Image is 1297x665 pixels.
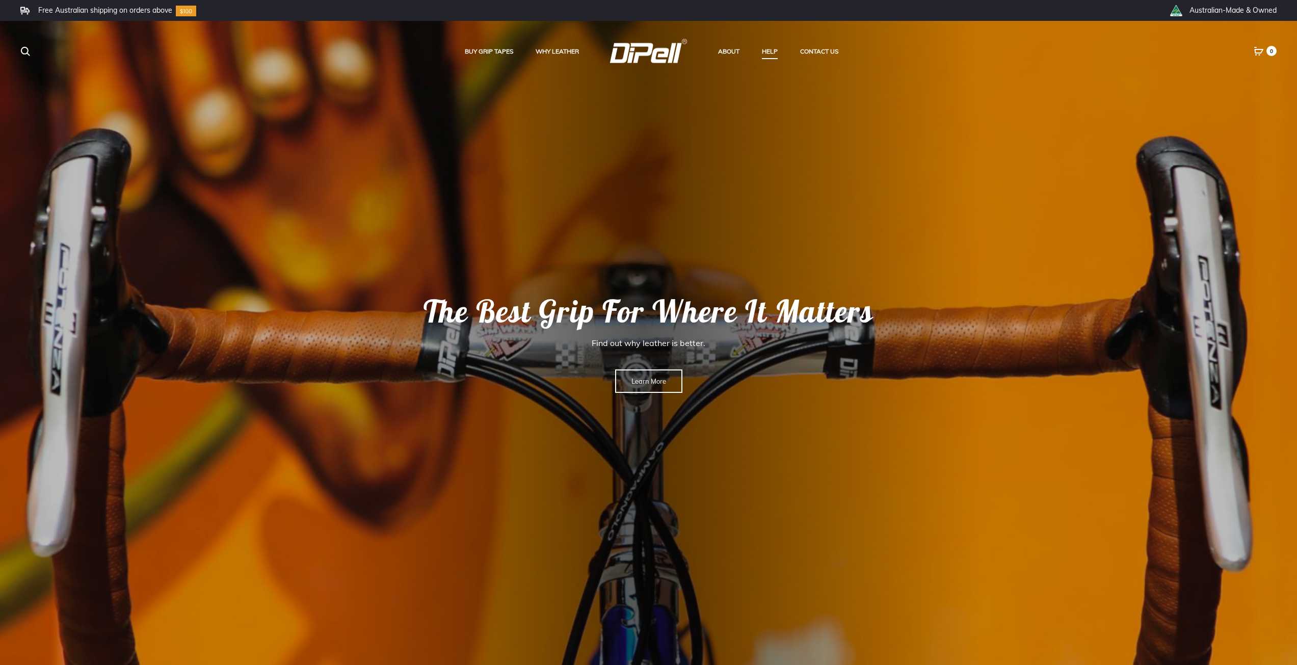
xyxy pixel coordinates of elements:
a: Why Leather [536,45,579,58]
span: 0 [1266,46,1277,56]
a: Help [762,45,778,58]
a: 0 [1254,46,1264,56]
li: Australian-Made & Owned [1189,6,1277,15]
img: th_right_icon2.png [1170,5,1182,16]
img: Frame.svg [20,7,30,15]
rs-layer: Find out why leather is better. [333,334,964,352]
img: DiPell [610,39,687,63]
a: Contact Us [800,45,838,58]
a: Buy Grip Tapes [465,45,513,58]
img: Group-10.svg [176,6,196,16]
a: Learn More [615,369,682,393]
rs-layer: The Best Grip For Where It Matters [333,292,965,330]
li: Free Australian shipping on orders above [38,6,172,15]
a: About [718,45,739,58]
